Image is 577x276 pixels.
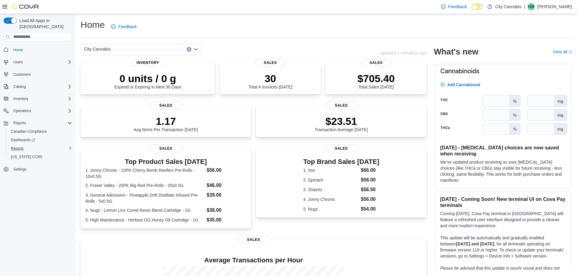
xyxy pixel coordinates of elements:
span: Reports [11,119,72,127]
dt: 5. High Maintenance - Herbosi OG Honey Oil Cartridge - 1G [85,217,204,223]
button: Clear input [187,47,191,52]
span: Operations [13,108,31,113]
div: Transaction Average [DATE] [315,115,368,132]
input: Dark Mode [472,4,484,10]
div: Total # Invoices [DATE] [248,72,292,89]
span: Inventory [11,95,72,102]
div: Avg Items Per Transaction [DATE] [134,115,198,132]
p: We've updated product receiving so your [MEDICAL_DATA] choices (like THCa or CBG) stay visible fo... [440,159,566,183]
button: Catalog [11,83,28,90]
dd: $56.50 [361,186,379,193]
dd: $56.00 [207,167,246,174]
span: [US_STATE] CCRS [11,155,42,159]
dd: $35.00 [207,216,246,224]
button: Catalog [1,82,75,91]
p: [PERSON_NAME] [537,3,572,10]
a: Home [11,46,25,54]
p: 0 units / 0 g [114,72,181,85]
dd: $38.00 [207,207,246,214]
button: Canadian Compliance [6,127,75,136]
span: Home [13,48,23,52]
h3: [DATE] - Coming Soon! New terminal UI on Cova Pay terminals [440,196,566,208]
span: Sales [324,102,358,109]
span: Catalog [13,84,26,89]
h3: [DATE] - [MEDICAL_DATA] choices are now saved when receiving [440,145,566,157]
p: City Cannabis [495,3,522,10]
button: Users [11,58,25,66]
span: City Cannabis [84,45,111,53]
span: Sales [324,145,358,152]
h1: Home [81,19,105,31]
dd: $56.00 [361,196,379,203]
button: Operations [11,107,34,115]
dd: $58.00 [361,176,379,184]
h2: What's new [434,47,478,57]
button: Settings [1,165,75,174]
a: [US_STATE] CCRS [8,153,45,161]
dd: $54.00 [361,205,379,213]
span: Operations [11,107,72,115]
span: Inventory [131,59,165,66]
button: Reports [6,144,75,153]
button: Users [1,58,75,66]
dd: $46.00 [207,182,246,189]
span: Settings [11,165,72,173]
p: $23.51 [315,115,368,127]
p: | [524,3,525,10]
a: Settings [11,166,29,173]
span: Feedback [118,24,137,30]
a: Feedback [439,1,469,13]
strong: [DATE] and [DATE] [456,241,494,246]
dt: 2. Spinach [303,177,358,183]
a: Customers [11,71,33,78]
div: Total Sales [DATE] [357,72,395,89]
button: Reports [11,119,28,127]
h4: Average Transactions per Hour [85,257,422,264]
span: Home [11,46,72,54]
span: Canadian Compliance [8,128,72,135]
button: Operations [1,107,75,115]
span: Users [13,60,23,65]
p: $705.40 [357,72,395,85]
span: Customers [11,71,72,78]
p: Updated 1 minute(s) ago [380,51,426,55]
button: Inventory [1,95,75,103]
span: Feedback [448,4,467,10]
button: Customers [1,70,75,79]
nav: Complex example [4,43,72,190]
span: HW [528,3,534,10]
dd: $39.00 [207,191,246,199]
h3: Top Product Sales [DATE] [85,158,246,165]
span: Load All Apps in [GEOGRAPHIC_DATA] [17,18,72,30]
dt: 5. Nugz [303,206,358,212]
span: Dashboards [11,138,35,142]
button: Home [1,45,75,54]
span: Sales [237,236,270,243]
span: Reports [13,121,26,125]
span: Reports [11,146,24,151]
a: Dashboards [6,136,75,144]
span: Settings [13,167,26,172]
span: Reports [8,145,72,152]
a: Reports [8,145,26,152]
button: Open list of options [193,47,198,52]
span: Sales [149,145,183,152]
p: 30 [248,72,292,85]
span: Catalog [11,83,72,90]
a: Canadian Compliance [8,128,49,135]
dt: 4. Jonny Chronic [303,196,358,202]
svg: External link [569,50,572,54]
span: Customers [13,72,31,77]
button: Reports [1,119,75,127]
span: Dashboards [8,136,72,144]
h3: Top Brand Sales [DATE] [303,158,379,165]
span: Sales [149,102,183,109]
div: Expired or Expiring in Next 30 Days [114,72,181,89]
span: Sales [255,59,286,66]
img: Cova [12,4,39,10]
dt: 1. Jonny Chronic - 10PK Cherry Bomb Reefers Pre-Rolls - 10x0.5G [85,167,204,179]
a: Feedback [108,21,139,33]
a: Dashboards [8,136,38,144]
span: Users [11,58,72,66]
